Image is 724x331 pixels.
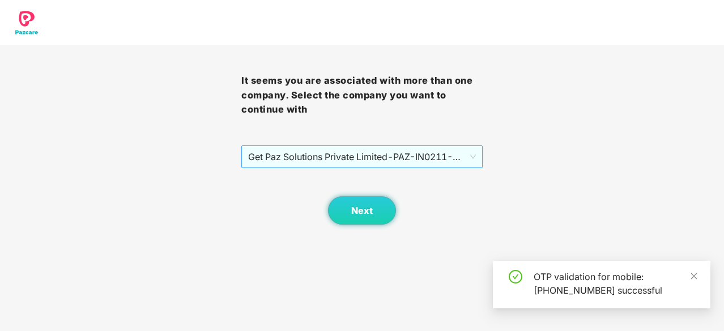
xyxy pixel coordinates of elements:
[351,205,373,216] span: Next
[509,270,522,283] span: check-circle
[248,146,476,167] span: Get Paz Solutions Private Limited - PAZ-IN0211 - EMPLOYEE
[534,270,697,297] div: OTP validation for mobile: [PHONE_NUMBER] successful
[328,196,396,225] button: Next
[690,272,698,280] span: close
[241,74,483,117] h3: It seems you are associated with more than one company. Select the company you want to continue with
